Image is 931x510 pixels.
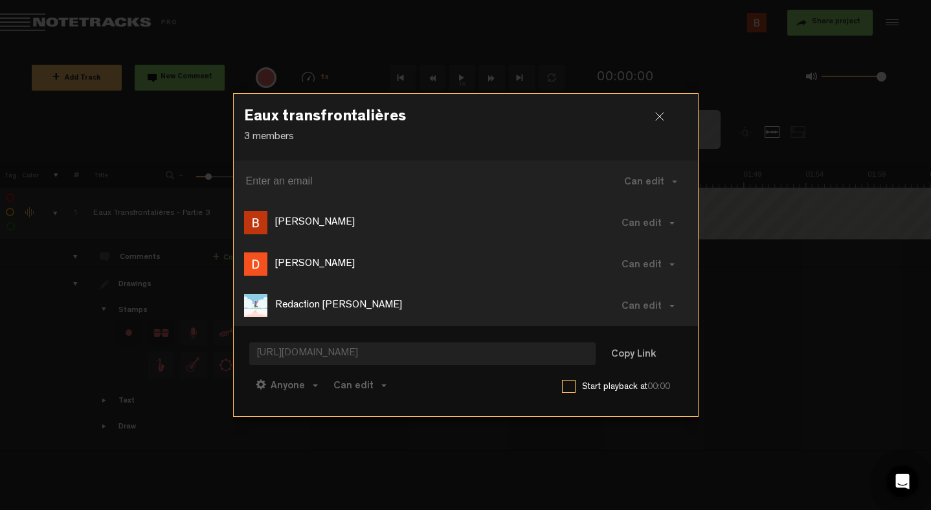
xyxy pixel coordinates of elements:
p: 3 members [244,130,688,145]
button: Can edit [327,370,393,401]
button: Can edit [611,166,690,197]
div: Open Intercom Messenger [887,466,918,497]
p: [PERSON_NAME] [275,216,355,230]
span: Can edit [622,302,662,312]
p: Redaction [PERSON_NAME] [275,298,402,313]
button: Can edit [609,207,688,238]
span: Can edit [622,219,662,229]
button: Copy Link [598,342,669,368]
span: Can edit [333,381,374,392]
img: ACg8ocKsSqwEH-CUJzs8eMD2qo5CU_PaXcxQyBKLzJERB0xYaRYu-w=s96-c [244,252,267,276]
img: ACg8ocIhHckoCvUCRNgx4ZjNu5deow3CQvX2KgfmZ_1PLyIXPftHHw=s96-c [244,294,267,317]
input: Enter an email [246,171,594,192]
span: Anyone [271,381,305,392]
p: [PERSON_NAME] [275,257,355,272]
span: Can edit [622,260,662,271]
label: Start playback at [582,381,682,394]
span: [URL][DOMAIN_NAME] [249,342,596,365]
span: 00:00 [647,382,670,392]
button: Can edit [609,290,688,321]
span: Can edit [624,177,664,188]
img: ACg8ocI4VvrxwKjiCJLrmHPT4aOUnZ60Dahjxn_rAXPgnC0s0O4TQg=s96-c [244,211,267,234]
button: Anyone [249,370,324,401]
button: Can edit [609,249,688,280]
h3: Eaux transfrontalières [244,109,688,130]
